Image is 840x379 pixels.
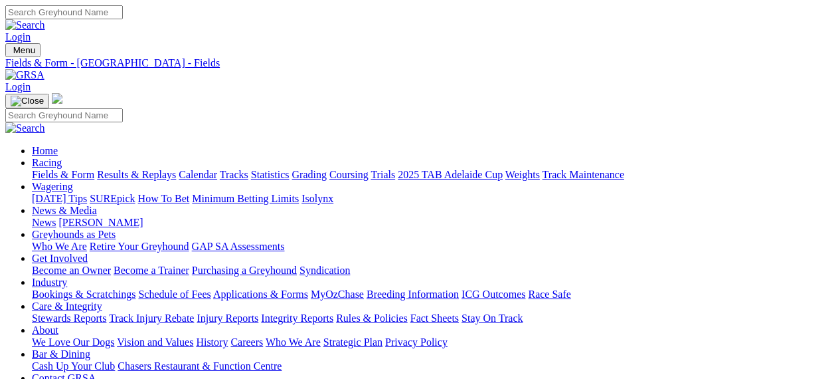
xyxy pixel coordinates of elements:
a: Become an Owner [32,265,111,276]
input: Search [5,5,123,19]
a: Become a Trainer [114,265,189,276]
a: Care & Integrity [32,301,102,312]
a: Integrity Reports [261,313,333,324]
a: Calendar [179,169,217,180]
a: Industry [32,277,67,288]
a: History [196,336,228,348]
img: GRSA [5,69,44,81]
div: News & Media [32,217,835,229]
img: Search [5,19,45,31]
a: News [32,217,56,228]
a: Track Maintenance [543,169,624,180]
a: Coursing [329,169,369,180]
a: How To Bet [138,193,190,204]
a: Retire Your Greyhound [90,241,189,252]
div: Industry [32,289,835,301]
button: Toggle navigation [5,94,49,108]
a: Who We Are [266,336,321,348]
a: GAP SA Assessments [192,241,285,252]
a: Stay On Track [462,313,523,324]
a: Bar & Dining [32,348,90,360]
a: Home [32,145,58,156]
a: Purchasing a Greyhound [192,265,297,276]
a: Schedule of Fees [138,289,210,300]
a: Bookings & Scratchings [32,289,135,300]
a: Rules & Policies [336,313,408,324]
a: MyOzChase [311,289,364,300]
img: Close [11,96,44,106]
a: Results & Replays [97,169,176,180]
a: Track Injury Rebate [109,313,194,324]
a: Vision and Values [117,336,193,348]
a: Breeding Information [367,289,459,300]
a: Trials [371,169,395,180]
a: Privacy Policy [385,336,448,348]
a: About [32,324,58,336]
input: Search [5,108,123,122]
a: Strategic Plan [323,336,382,348]
a: News & Media [32,205,97,216]
a: Chasers Restaurant & Function Centre [118,360,282,372]
a: Statistics [251,169,290,180]
a: We Love Our Dogs [32,336,114,348]
a: Racing [32,157,62,168]
div: Wagering [32,193,835,205]
button: Toggle navigation [5,43,41,57]
a: Fields & Form - [GEOGRAPHIC_DATA] - Fields [5,57,835,69]
a: Minimum Betting Limits [192,193,299,204]
a: Fact Sheets [410,313,459,324]
a: Login [5,81,31,92]
a: Fields & Form [32,169,94,180]
a: SUREpick [90,193,135,204]
div: Bar & Dining [32,360,835,372]
a: [DATE] Tips [32,193,87,204]
a: Grading [292,169,327,180]
a: Login [5,31,31,43]
a: Injury Reports [197,313,258,324]
div: Greyhounds as Pets [32,241,835,253]
div: Care & Integrity [32,313,835,324]
a: Isolynx [301,193,333,204]
a: Who We Are [32,241,87,252]
img: logo-grsa-white.png [52,93,62,104]
img: Search [5,122,45,134]
a: Syndication [299,265,350,276]
a: Race Safe [528,289,570,300]
a: Wagering [32,181,73,192]
a: [PERSON_NAME] [58,217,143,228]
div: About [32,336,835,348]
a: Careers [230,336,263,348]
a: 2025 TAB Adelaide Cup [398,169,503,180]
a: Tracks [220,169,248,180]
span: Menu [13,45,35,55]
a: Weights [505,169,540,180]
a: Stewards Reports [32,313,106,324]
a: Get Involved [32,253,88,264]
a: Cash Up Your Club [32,360,115,372]
div: Get Involved [32,265,835,277]
a: Applications & Forms [213,289,308,300]
a: Greyhounds as Pets [32,229,116,240]
div: Racing [32,169,835,181]
a: ICG Outcomes [462,289,525,300]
